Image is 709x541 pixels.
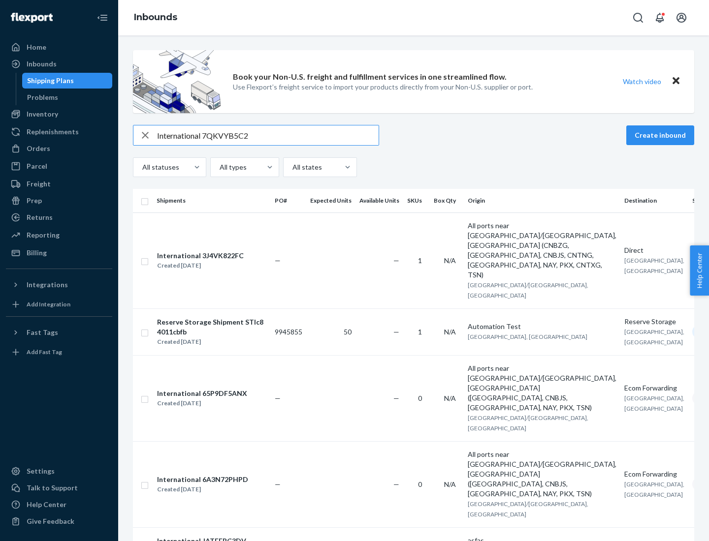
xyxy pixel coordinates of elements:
[27,144,50,153] div: Orders
[275,480,281,488] span: —
[27,300,70,308] div: Add Integration
[468,322,616,331] div: Automation Test
[393,256,399,265] span: —
[157,337,266,347] div: Created [DATE]
[27,59,57,69] div: Inbounds
[6,245,112,261] a: Billing
[27,280,68,290] div: Integrations
[134,12,177,23] a: Inbounds
[444,480,456,488] span: N/A
[6,497,112,512] a: Help Center
[418,394,422,402] span: 0
[219,162,220,172] input: All types
[6,56,112,72] a: Inbounds
[275,256,281,265] span: —
[6,141,112,156] a: Orders
[690,245,709,296] button: Help Center
[355,189,403,212] th: Available Units
[624,394,684,412] span: [GEOGRAPHIC_DATA], [GEOGRAPHIC_DATA]
[6,480,112,496] a: Talk to Support
[672,8,691,28] button: Open account menu
[27,109,58,119] div: Inventory
[157,389,247,398] div: International 65P9DF5ANX
[444,328,456,336] span: N/A
[157,317,266,337] div: Reserve Storage Shipment STIc84011cbfb
[6,297,112,312] a: Add Integration
[27,466,55,476] div: Settings
[6,124,112,140] a: Replenishments
[11,13,53,23] img: Flexport logo
[624,481,684,498] span: [GEOGRAPHIC_DATA], [GEOGRAPHIC_DATA]
[393,328,399,336] span: —
[468,221,616,280] div: All ports near [GEOGRAPHIC_DATA]/[GEOGRAPHIC_DATA], [GEOGRAPHIC_DATA] (CNBZG, [GEOGRAPHIC_DATA], ...
[624,257,684,274] span: [GEOGRAPHIC_DATA], [GEOGRAPHIC_DATA]
[624,317,684,327] div: Reserve Storage
[153,189,271,212] th: Shipments
[27,76,74,86] div: Shipping Plans
[27,230,60,240] div: Reporting
[6,193,112,209] a: Prep
[418,480,422,488] span: 0
[27,42,46,52] div: Home
[403,189,430,212] th: SKUs
[6,325,112,340] button: Fast Tags
[27,348,62,356] div: Add Fast Tag
[27,161,47,171] div: Parcel
[27,196,42,206] div: Prep
[6,277,112,293] button: Integrations
[27,483,78,493] div: Talk to Support
[157,484,248,494] div: Created [DATE]
[344,328,352,336] span: 50
[157,398,247,408] div: Created [DATE]
[27,328,58,337] div: Fast Tags
[620,189,688,212] th: Destination
[6,176,112,192] a: Freight
[6,344,112,360] a: Add Fast Tag
[468,363,616,413] div: All ports near [GEOGRAPHIC_DATA]/[GEOGRAPHIC_DATA], [GEOGRAPHIC_DATA] ([GEOGRAPHIC_DATA], CNBJS, ...
[22,73,113,89] a: Shipping Plans
[464,189,620,212] th: Origin
[444,256,456,265] span: N/A
[468,414,588,432] span: [GEOGRAPHIC_DATA]/[GEOGRAPHIC_DATA], [GEOGRAPHIC_DATA]
[157,261,244,270] div: Created [DATE]
[27,516,74,526] div: Give Feedback
[6,158,112,174] a: Parcel
[157,251,244,261] div: International 3J4VK822FC
[93,8,112,28] button: Close Navigation
[624,469,684,479] div: Ecom Forwarding
[6,227,112,243] a: Reporting
[157,475,248,484] div: International 6A3N72PHPD
[616,74,668,89] button: Watch video
[468,333,587,340] span: [GEOGRAPHIC_DATA], [GEOGRAPHIC_DATA]
[468,450,616,499] div: All ports near [GEOGRAPHIC_DATA]/[GEOGRAPHIC_DATA], [GEOGRAPHIC_DATA] ([GEOGRAPHIC_DATA], CNBJS, ...
[6,513,112,529] button: Give Feedback
[418,328,422,336] span: 1
[271,189,306,212] th: PO#
[468,281,588,299] span: [GEOGRAPHIC_DATA]/[GEOGRAPHIC_DATA], [GEOGRAPHIC_DATA]
[27,212,53,222] div: Returns
[468,500,588,518] span: [GEOGRAPHIC_DATA]/[GEOGRAPHIC_DATA], [GEOGRAPHIC_DATA]
[126,3,185,32] ol: breadcrumbs
[670,74,682,89] button: Close
[306,189,355,212] th: Expected Units
[27,92,58,102] div: Problems
[393,394,399,402] span: —
[27,179,51,189] div: Freight
[628,8,648,28] button: Open Search Box
[624,383,684,393] div: Ecom Forwarding
[393,480,399,488] span: —
[444,394,456,402] span: N/A
[141,162,142,172] input: All statuses
[233,71,507,83] p: Book your Non-U.S. freight and fulfillment services in one streamlined flow.
[22,90,113,105] a: Problems
[624,245,684,255] div: Direct
[418,256,422,265] span: 1
[271,308,306,355] td: 9945855
[624,328,684,346] span: [GEOGRAPHIC_DATA], [GEOGRAPHIC_DATA]
[6,39,112,55] a: Home
[6,463,112,479] a: Settings
[233,82,533,92] p: Use Flexport’s freight service to import your products directly from your Non-U.S. supplier or port.
[27,500,66,510] div: Help Center
[157,125,379,145] input: Search inbounds by name, destination, msku...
